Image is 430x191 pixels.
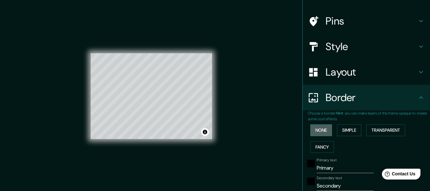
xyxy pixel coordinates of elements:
div: Style [303,34,430,59]
h4: Layout [326,66,417,78]
div: Pins [303,8,430,34]
button: Toggle attribution [201,128,209,136]
b: Hint [336,111,343,116]
button: None [310,124,332,136]
h4: Pins [326,15,417,27]
button: Transparent [366,124,405,136]
p: Choose a border. : you can make layers of the frame opaque to create some cool effects. [308,110,430,122]
button: Fancy [310,141,334,153]
label: Primary text [317,158,336,163]
h4: Border [326,91,417,104]
div: Border [303,85,430,110]
iframe: Help widget launcher [373,166,423,184]
button: black [307,160,315,167]
h4: Style [326,40,417,53]
button: black [307,178,315,185]
button: Simple [337,124,361,136]
label: Secondary text [317,175,342,181]
div: Layout [303,59,430,85]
